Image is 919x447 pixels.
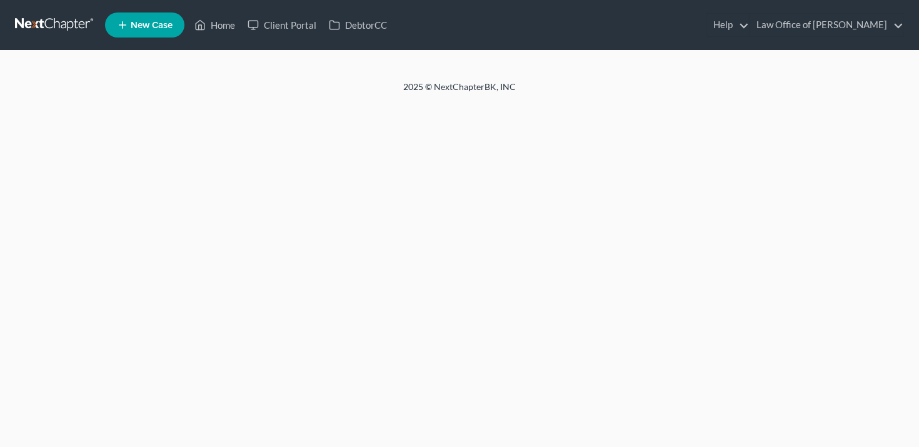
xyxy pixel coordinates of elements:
div: 2025 © NextChapterBK, INC [103,81,816,103]
a: Help [707,14,749,36]
a: Law Office of [PERSON_NAME] [750,14,903,36]
new-legal-case-button: New Case [105,13,184,38]
a: Home [188,14,241,36]
a: Client Portal [241,14,323,36]
a: DebtorCC [323,14,393,36]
